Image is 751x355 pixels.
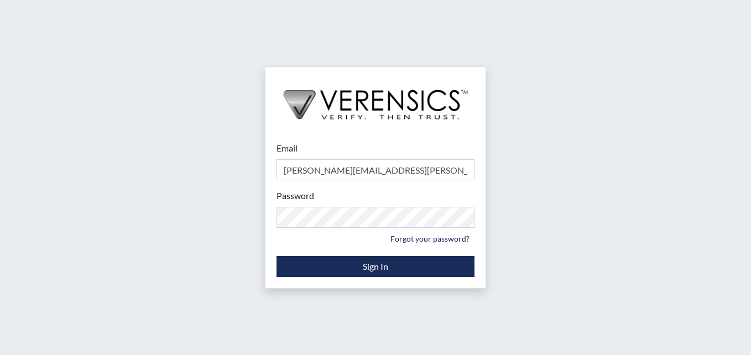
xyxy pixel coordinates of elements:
[277,142,298,155] label: Email
[385,230,474,247] a: Forgot your password?
[277,256,474,277] button: Sign In
[277,189,314,202] label: Password
[265,67,486,131] img: logo-wide-black.2aad4157.png
[277,159,474,180] input: Email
